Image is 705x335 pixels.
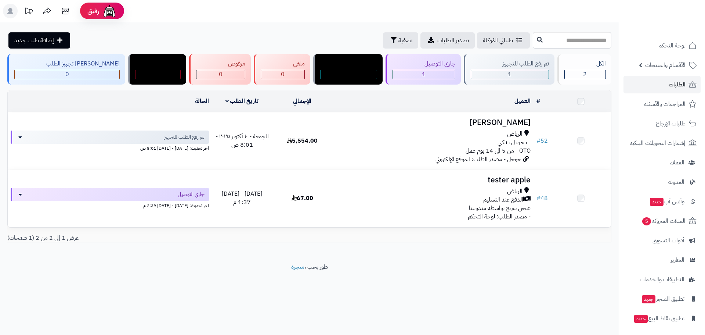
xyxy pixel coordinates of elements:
[483,196,523,204] span: الدفع عند التسليم
[649,196,684,207] span: وآتس آب
[623,232,701,249] a: أدوات التسويق
[422,70,426,79] span: 1
[225,97,259,106] a: تاريخ الطلب
[650,198,664,206] span: جديد
[508,70,511,79] span: 1
[469,204,531,213] span: شحن سريع بواسطة مندوبينا
[670,255,684,265] span: التقارير
[261,70,304,79] div: 0
[320,60,377,68] div: تم التوصبل
[19,4,38,20] a: تحديثات المنصة
[564,60,606,68] div: الكل
[135,70,180,79] div: 0
[135,60,181,68] div: مرتجع
[623,115,701,132] a: طلبات الإرجاع
[252,54,311,85] a: ملغي 0
[644,99,686,109] span: المراجعات والأسئلة
[477,32,530,49] a: طلباتي المُوكلة
[383,32,418,49] button: تصفية
[623,134,701,152] a: إشعارات التحويلات البنكية
[642,217,651,225] span: 5
[536,136,540,145] span: #
[623,251,701,269] a: التقارير
[652,235,684,246] span: أدوات التسويق
[102,4,117,18] img: ai-face.png
[393,60,455,68] div: جاري التوصيل
[393,70,455,79] div: 1
[178,191,205,198] span: جاري التوصيل
[514,97,531,106] a: العميل
[196,70,245,79] div: 0
[222,189,262,207] span: [DATE] - [DATE] 1:37 م
[583,70,587,79] span: 2
[642,295,655,303] span: جديد
[670,157,684,168] span: العملاء
[437,36,469,45] span: تصدير الطلبات
[312,54,384,85] a: تم التوصبل 0
[420,32,475,49] a: تصدير الطلبات
[623,212,701,230] a: السلات المتروكة5
[623,37,701,54] a: لوحة التحكم
[219,70,223,79] span: 0
[630,138,686,148] span: إشعارات التحويلات البنكية
[435,155,521,164] span: جوجل - مصدر الطلب: الموقع الإلكتروني
[11,201,209,209] div: اخر تحديث: [DATE] - [DATE] 2:39 م
[14,36,54,45] span: إضافة طلب جديد
[333,170,534,227] td: - مصدر الطلب: لوحة التحكم
[164,133,205,141] span: تم رفع الطلب للتجهيز
[471,60,549,68] div: تم رفع الطلب للتجهيز
[65,70,69,79] span: 0
[640,274,684,285] span: التطبيقات والخدمات
[633,313,684,324] span: تطبيق نقاط البيع
[156,70,160,79] span: 0
[216,132,269,149] span: الجمعة - ١٠ أكتوبر ٢٠٢٥ - 8:01 ص
[293,97,311,106] a: الإجمالي
[623,173,701,191] a: المدونة
[6,54,127,85] a: [PERSON_NAME] تجهيز الطلب 0
[536,136,548,145] a: #52
[462,54,556,85] a: تم رفع الطلب للتجهيز 1
[623,310,701,327] a: تطبيق نقاط البيعجديد
[623,154,701,171] a: العملاء
[336,118,531,127] h3: [PERSON_NAME]
[634,315,648,323] span: جديد
[483,36,513,45] span: طلباتي المُوكلة
[656,118,686,129] span: طلبات الإرجاع
[466,146,531,155] span: OTO - من 5 الي 14 يوم عمل
[623,271,701,288] a: التطبيقات والخدمات
[623,95,701,113] a: المراجعات والأسئلة
[261,60,304,68] div: ملغي
[669,79,686,90] span: الطلبات
[658,40,686,51] span: لوحة التحكم
[2,234,310,242] div: عرض 1 إلى 2 من 2 (1 صفحات)
[15,70,119,79] div: 0
[292,194,313,203] span: 67.00
[188,54,252,85] a: مرفوض 0
[14,60,120,68] div: [PERSON_NAME] تجهيز الطلب
[127,54,188,85] a: مرتجع 0
[281,70,285,79] span: 0
[196,60,245,68] div: مرفوض
[291,263,304,271] a: متجرة
[623,290,701,308] a: تطبيق المتجرجديد
[11,144,209,152] div: اخر تحديث: [DATE] - [DATE] 8:01 ص
[668,177,684,187] span: المدونة
[347,70,350,79] span: 0
[623,76,701,93] a: الطلبات
[507,130,523,138] span: الرياض
[321,70,377,79] div: 0
[536,194,548,203] a: #48
[536,194,540,203] span: #
[645,60,686,70] span: الأقسام والمنتجات
[641,294,684,304] span: تطبيق المتجر
[287,136,318,145] span: 5,554.00
[471,70,549,79] div: 1
[498,138,527,147] span: تـحـويـل بـنـكـي
[8,32,70,49] a: إضافة طلب جديد
[398,36,412,45] span: تصفية
[87,7,99,15] span: رفيق
[556,54,613,85] a: الكل2
[536,97,540,106] a: #
[623,193,701,210] a: وآتس آبجديد
[507,187,523,196] span: الرياض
